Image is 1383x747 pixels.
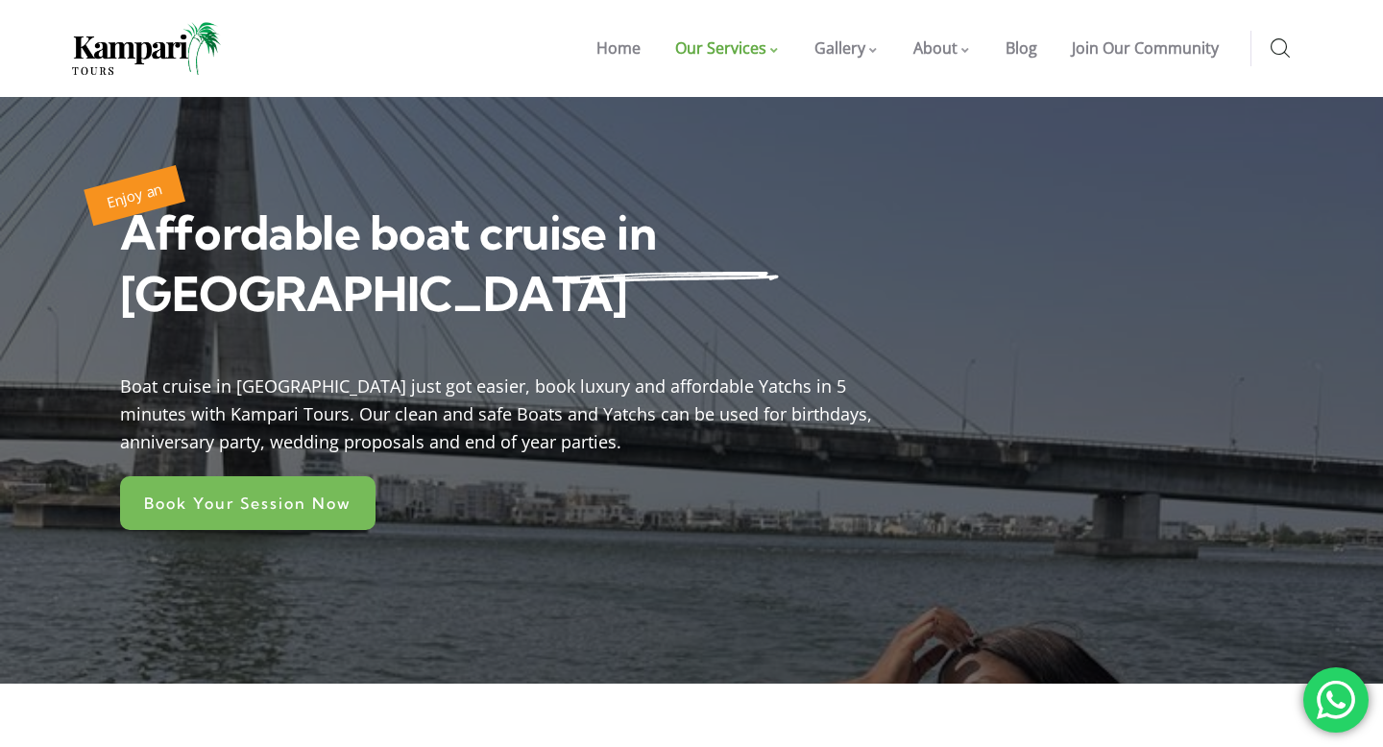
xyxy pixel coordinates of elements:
a: Book Your Session Now [120,476,376,530]
div: Get a boat now!! [1303,667,1369,733]
span: Join Our Community [1072,37,1219,59]
span: Our Services [675,37,766,59]
span: Blog [1006,37,1037,59]
span: Home [596,37,641,59]
span: Enjoy an [105,179,164,212]
img: Home [72,22,221,75]
span: Affordable boat cruise in [GEOGRAPHIC_DATA] [120,204,656,323]
span: About [913,37,958,59]
div: Boat cruise in [GEOGRAPHIC_DATA] just got easier, book luxury and affordable Yatchs in 5 minutes ... [120,363,888,455]
span: Book Your Session Now [144,495,352,511]
span: Gallery [814,37,865,59]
